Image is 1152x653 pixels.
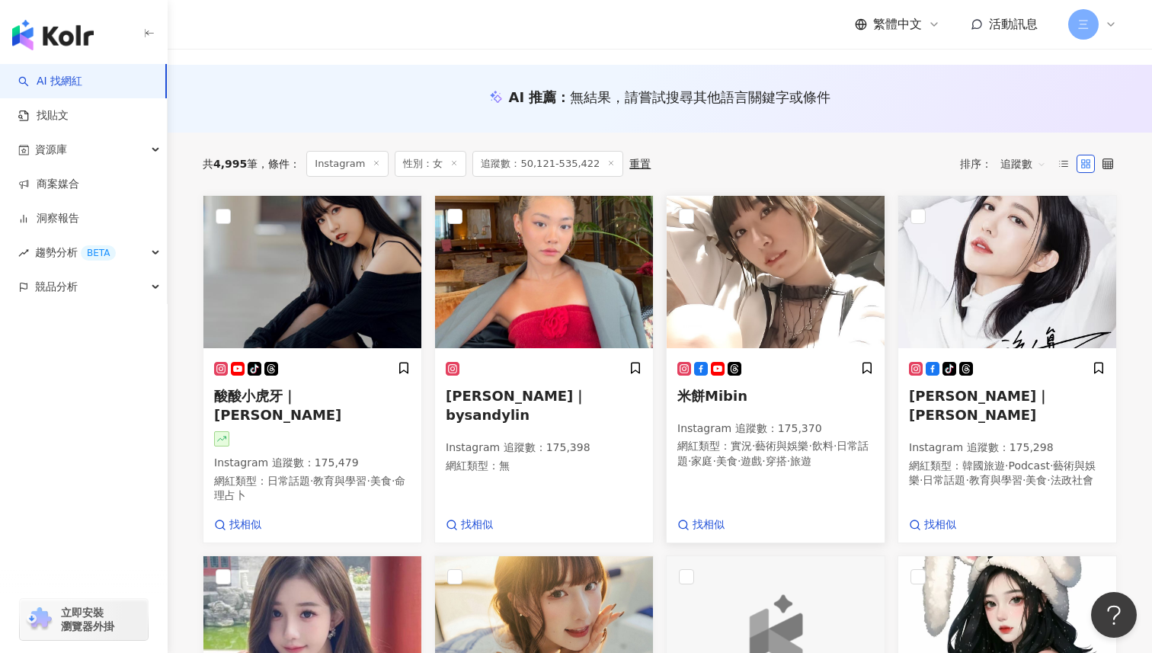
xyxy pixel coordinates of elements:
[677,421,874,437] p: Instagram 追蹤數 ： 175,370
[81,245,116,261] div: BETA
[214,517,261,533] a: 找相似
[1005,459,1008,472] span: ·
[755,440,808,452] span: 藝術與娛樂
[1008,459,1049,472] span: Podcast
[909,459,1106,488] p: 網紅類型 ：
[923,474,965,486] span: 日常話題
[306,151,389,177] span: Instagram
[790,455,811,467] span: 旅遊
[1050,459,1053,472] span: ·
[898,196,1116,348] img: KOL Avatar
[962,459,1005,472] span: 韓國旅遊
[691,455,712,467] span: 家庭
[310,475,313,487] span: ·
[446,517,493,533] a: 找相似
[909,388,1050,423] span: [PERSON_NAME]｜[PERSON_NAME]
[570,89,830,105] span: 無結果，請嘗試搜尋其他語言關鍵字或條件
[629,158,651,170] div: 重置
[677,440,869,467] span: 日常話題
[18,248,29,258] span: rise
[989,17,1038,31] span: 活動訊息
[693,517,725,533] span: 找相似
[762,455,765,467] span: ·
[203,195,422,544] a: KOL Avatar酸酸小虎牙｜[PERSON_NAME]Instagram 追蹤數：175,479網紅類型：日常話題·教育與學習·美食·命理占卜找相似
[35,133,67,167] span: 資源庫
[1051,474,1093,486] span: 法政社會
[366,475,370,487] span: ·
[666,195,885,544] a: KOL Avatar米餅MibinInstagram 追蹤數：175,370網紅類型：實況·藝術與娛樂·飲料·日常話題·家庭·美食·遊戲·穿搭·旅遊找相似
[1078,16,1089,33] span: 三
[446,388,587,423] span: [PERSON_NAME]｜bysandylin
[898,195,1117,544] a: KOL Avatar[PERSON_NAME]｜[PERSON_NAME]Instagram 追蹤數：175,298網紅類型：韓國旅遊·Podcast·藝術與娛樂·日常話題·教育與學習·美食·法...
[1091,592,1137,638] iframe: Help Scout Beacon - Open
[313,475,366,487] span: 教育與學習
[435,196,653,348] img: KOL Avatar
[434,195,654,544] a: KOL Avatar[PERSON_NAME]｜bysandylinInstagram 追蹤數：175,398網紅類型：無找相似
[18,74,82,89] a: searchAI 找網紅
[787,455,790,467] span: ·
[35,235,116,270] span: 趨勢分析
[24,607,54,632] img: chrome extension
[1022,474,1026,486] span: ·
[18,211,79,226] a: 洞察報告
[752,440,755,452] span: ·
[392,475,395,487] span: ·
[213,158,247,170] span: 4,995
[229,517,261,533] span: 找相似
[741,455,762,467] span: 遊戲
[960,152,1054,176] div: 排序：
[965,474,968,486] span: ·
[924,517,956,533] span: 找相似
[716,455,738,467] span: 美食
[766,455,787,467] span: 穿搭
[18,108,69,123] a: 找貼文
[677,439,874,469] p: 網紅類型 ：
[461,517,493,533] span: 找相似
[214,456,411,471] p: Instagram 追蹤數 ： 175,479
[61,606,114,633] span: 立即安裝 瀏覽器外掛
[920,474,923,486] span: ·
[509,88,831,107] div: AI 推薦 ：
[267,475,310,487] span: 日常話題
[1047,474,1050,486] span: ·
[214,388,341,423] span: 酸酸小虎牙｜[PERSON_NAME]
[1026,474,1047,486] span: 美食
[909,517,956,533] a: 找相似
[873,16,922,33] span: 繁體中文
[677,388,747,404] span: 米餅Mibin
[834,440,837,452] span: ·
[677,517,725,533] a: 找相似
[12,20,94,50] img: logo
[808,440,811,452] span: ·
[1000,152,1046,176] span: 追蹤數
[446,459,642,474] p: 網紅類型 ： 無
[667,196,885,348] img: KOL Avatar
[688,455,691,467] span: ·
[738,455,741,467] span: ·
[395,151,466,177] span: 性別：女
[203,158,258,170] div: 共 筆
[731,440,752,452] span: 實況
[472,151,623,177] span: 追蹤數：50,121-535,422
[258,158,300,170] span: 條件 ：
[909,440,1106,456] p: Instagram 追蹤數 ： 175,298
[35,270,78,304] span: 競品分析
[812,440,834,452] span: 飲料
[712,455,715,467] span: ·
[370,475,392,487] span: 美食
[446,440,642,456] p: Instagram 追蹤數 ： 175,398
[969,474,1022,486] span: 教育與學習
[214,474,411,504] p: 網紅類型 ：
[203,196,421,348] img: KOL Avatar
[18,177,79,192] a: 商案媒合
[20,599,148,640] a: chrome extension立即安裝 瀏覽器外掛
